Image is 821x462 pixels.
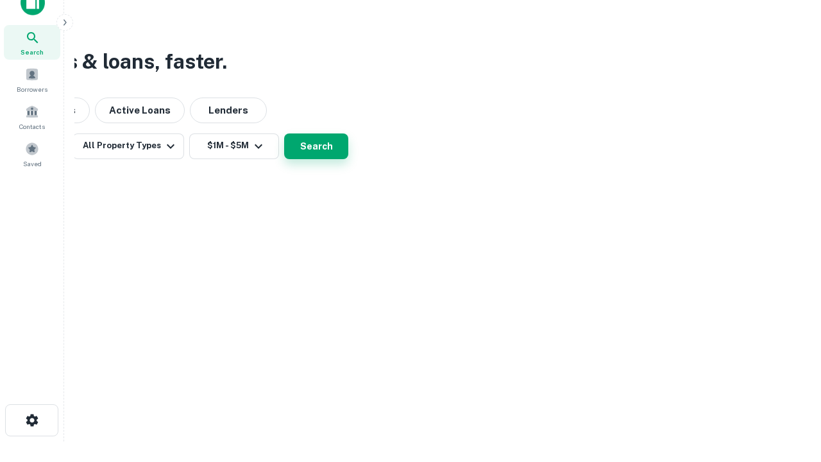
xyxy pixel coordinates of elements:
[284,133,348,159] button: Search
[17,84,47,94] span: Borrowers
[72,133,184,159] button: All Property Types
[95,98,185,123] button: Active Loans
[4,137,60,171] a: Saved
[4,99,60,134] a: Contacts
[189,133,279,159] button: $1M - $5M
[4,25,60,60] a: Search
[190,98,267,123] button: Lenders
[23,158,42,169] span: Saved
[757,359,821,421] iframe: Chat Widget
[21,47,44,57] span: Search
[19,121,45,132] span: Contacts
[4,62,60,97] a: Borrowers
